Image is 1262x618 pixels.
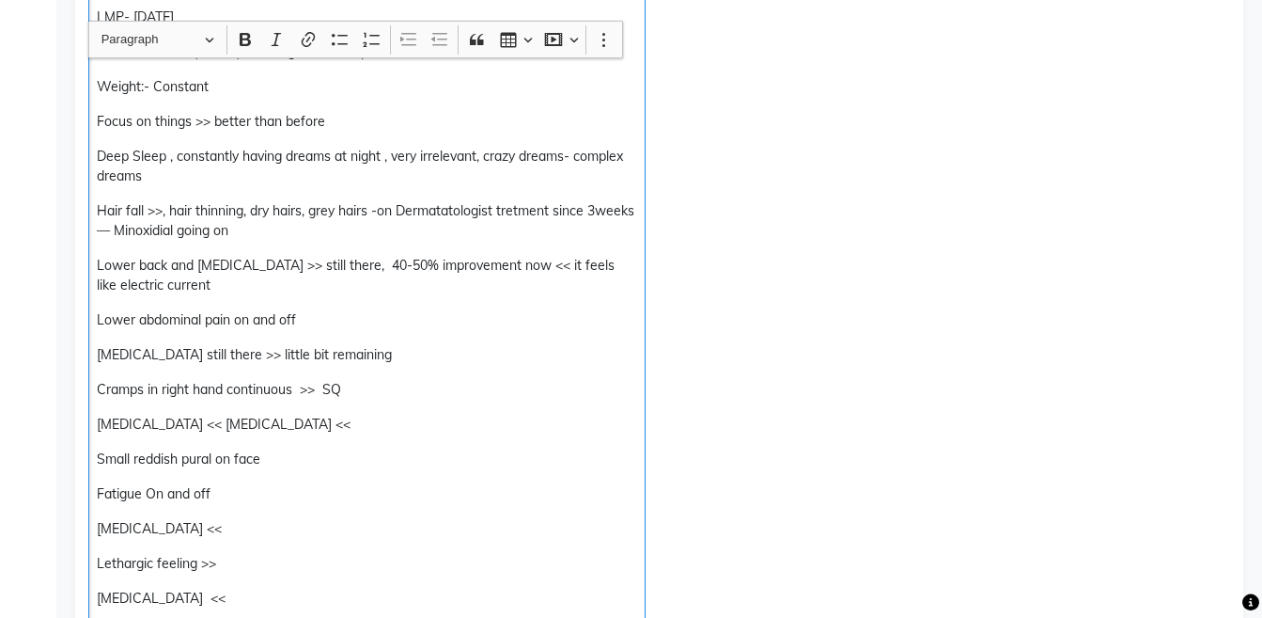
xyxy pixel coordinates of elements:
p: [MEDICAL_DATA] << [97,519,636,539]
p: Lower abdominal pain on and off [97,310,636,330]
p: Lower back and [MEDICAL_DATA] >> still there, 40-50% improvement now << it feels like electric cu... [97,256,636,295]
div: Editor toolbar [89,22,622,57]
p: Weight:- Constant [97,77,636,97]
p: Hair fall >>, hair thinning, dry hairs, grey hairs -on Dermatatologist tretment since 3weeks — Mi... [97,201,636,241]
p: Cramps in right hand continuous >> SQ [97,380,636,400]
p: [MEDICAL_DATA] << [97,589,636,609]
p: Fatigue On and off [97,484,636,504]
p: LMP- [DATE] [97,8,636,27]
span: Paragraph [101,28,199,51]
p: Focus on things >> better than before [97,112,636,132]
p: Small reddish pural on face [97,450,636,469]
p: [MEDICAL_DATA] << [MEDICAL_DATA] << [97,415,636,435]
p: Lethargic feeling >> [97,554,636,574]
button: Paragraph [93,25,223,55]
p: Deep Sleep , constantly having dreams at night , very irrelevant, crazy dreams- complex dreams [97,147,636,186]
p: [MEDICAL_DATA] still there >> little bit remaining [97,345,636,365]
